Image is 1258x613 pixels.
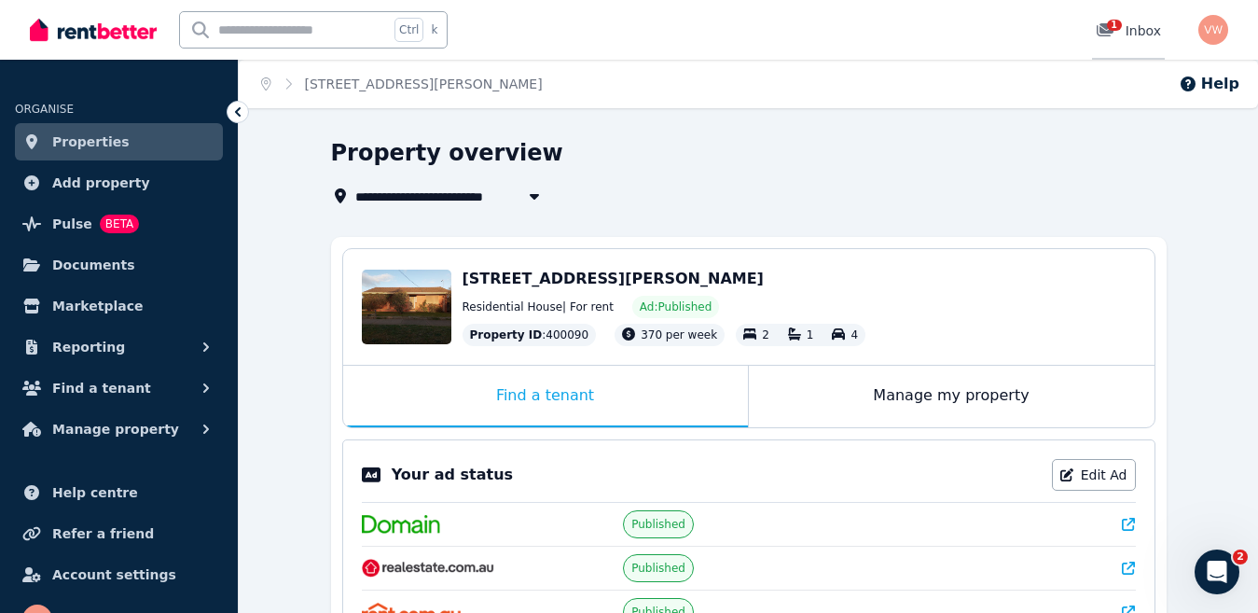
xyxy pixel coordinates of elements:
span: Published [631,517,685,532]
span: 2 [762,328,769,341]
a: Edit Ad [1052,459,1136,491]
span: 370 per week [641,328,717,341]
span: Manage property [52,418,179,440]
iframe: Intercom live chat [1195,550,1239,594]
img: Domain.com.au [362,515,440,534]
a: [STREET_ADDRESS][PERSON_NAME] [305,77,543,91]
span: Published [631,561,685,576]
span: 4 [850,328,858,341]
span: 1 [1107,20,1122,31]
p: Your ad status [392,464,513,486]
a: Properties [15,123,223,160]
a: Marketplace [15,287,223,325]
span: Help centre [52,481,138,504]
span: k [431,22,437,37]
span: BETA [100,215,139,233]
nav: Breadcrumb [239,60,565,108]
span: ORGANISE [15,103,74,116]
span: Reporting [52,336,125,358]
div: : 400090 [463,324,597,346]
a: Refer a friend [15,515,223,552]
span: Ad: Published [640,300,712,314]
img: RentBetter [30,16,157,44]
span: 1 [807,328,814,341]
a: Account settings [15,556,223,593]
button: Help [1179,73,1239,95]
button: Manage property [15,411,223,448]
a: PulseBETA [15,205,223,243]
span: Property ID [470,327,543,342]
a: Add property [15,164,223,202]
button: Find a tenant [15,369,223,407]
div: Inbox [1096,21,1161,40]
div: Manage my property [749,366,1154,427]
img: Vincent Wang [1198,15,1228,45]
span: Add property [52,172,150,194]
a: Help centre [15,474,223,511]
span: Marketplace [52,295,143,317]
span: Pulse [52,213,92,235]
span: Documents [52,254,135,276]
span: 2 [1233,550,1248,564]
img: RealEstate.com.au [362,559,495,578]
span: Refer a friend [52,522,154,545]
span: [STREET_ADDRESS][PERSON_NAME] [463,270,764,287]
div: Find a tenant [343,366,748,427]
span: Ctrl [394,18,423,42]
span: Properties [52,131,130,153]
button: Reporting [15,328,223,366]
h1: Property overview [331,138,563,168]
span: Account settings [52,564,176,586]
span: Find a tenant [52,377,151,399]
a: Documents [15,246,223,284]
span: Residential House | For rent [463,300,614,314]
